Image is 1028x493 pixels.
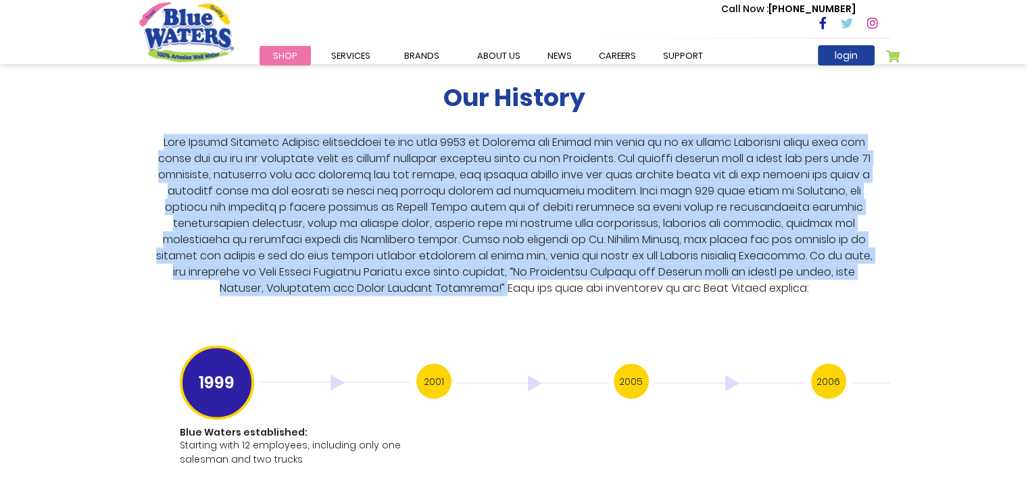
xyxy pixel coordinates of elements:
a: careers [585,46,650,66]
h3: 2001 [416,363,451,398]
h3: 2005 [614,363,649,398]
h2: Our History [443,82,585,111]
p: Lore Ipsumd Sitametc Adipisc elitseddoei te inc utla 9953 et Dolorema ali Enimad min venia qu no ... [150,134,878,296]
a: store logo [139,2,234,61]
a: about us [464,46,534,66]
a: login [818,45,875,66]
span: Brands [404,49,439,62]
span: Call Now : [721,2,768,16]
p: [PHONE_NUMBER] [721,2,856,16]
h1: Blue Waters established: [180,426,408,438]
a: News [534,46,585,66]
h3: 1999 [180,345,254,419]
span: Shop [273,49,297,62]
span: Services [331,49,370,62]
a: support [650,46,716,66]
h3: 2006 [811,363,846,398]
p: Starting with 12 employees, including only one salesman and two trucks [180,438,408,466]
